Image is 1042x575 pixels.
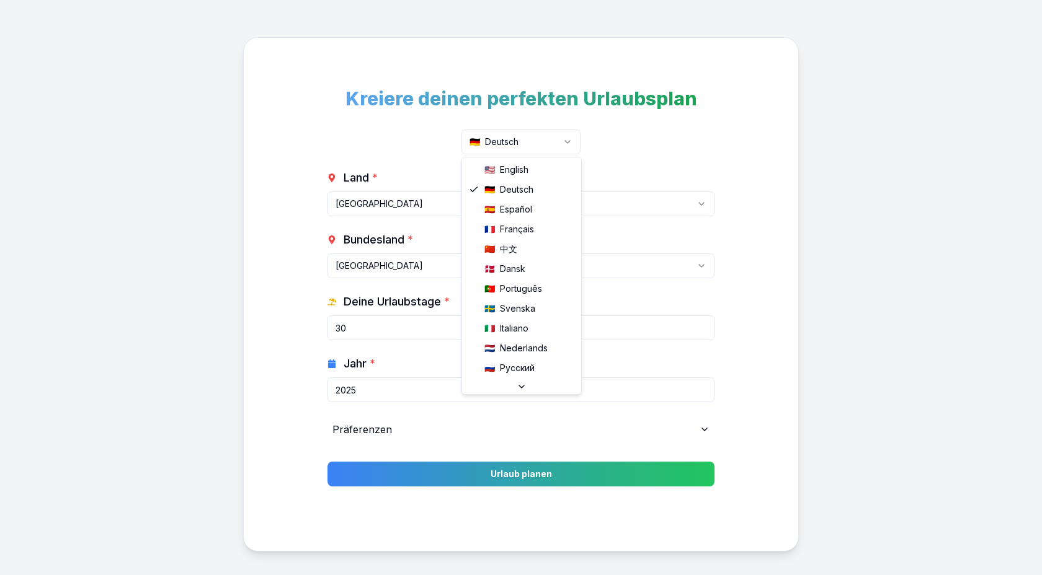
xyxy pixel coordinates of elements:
span: 🇷🇺 [484,362,495,374]
span: English [500,164,528,176]
span: 🇩🇰 [484,263,495,275]
span: 中文 [500,243,517,255]
span: 🇵🇹 [484,283,495,295]
span: 🇳🇱 [484,342,495,354]
span: 🇨🇳 [484,243,495,255]
span: Dansk [500,263,525,275]
span: 🇸🇪 [484,302,495,315]
span: Français [500,223,534,235]
span: Русский [500,362,535,374]
span: Português [500,283,542,295]
span: Italiano [500,322,528,335]
span: Nederlands [500,342,548,354]
span: Svenska [500,302,535,315]
span: 🇫🇷 [484,223,495,235]
span: 🇺🇸 [484,164,495,176]
span: Español [500,203,532,216]
span: 🇮🇹 [484,322,495,335]
span: 🇩🇪 [484,183,495,196]
span: Deutsch [500,183,533,196]
span: 🇪🇸 [484,203,495,216]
